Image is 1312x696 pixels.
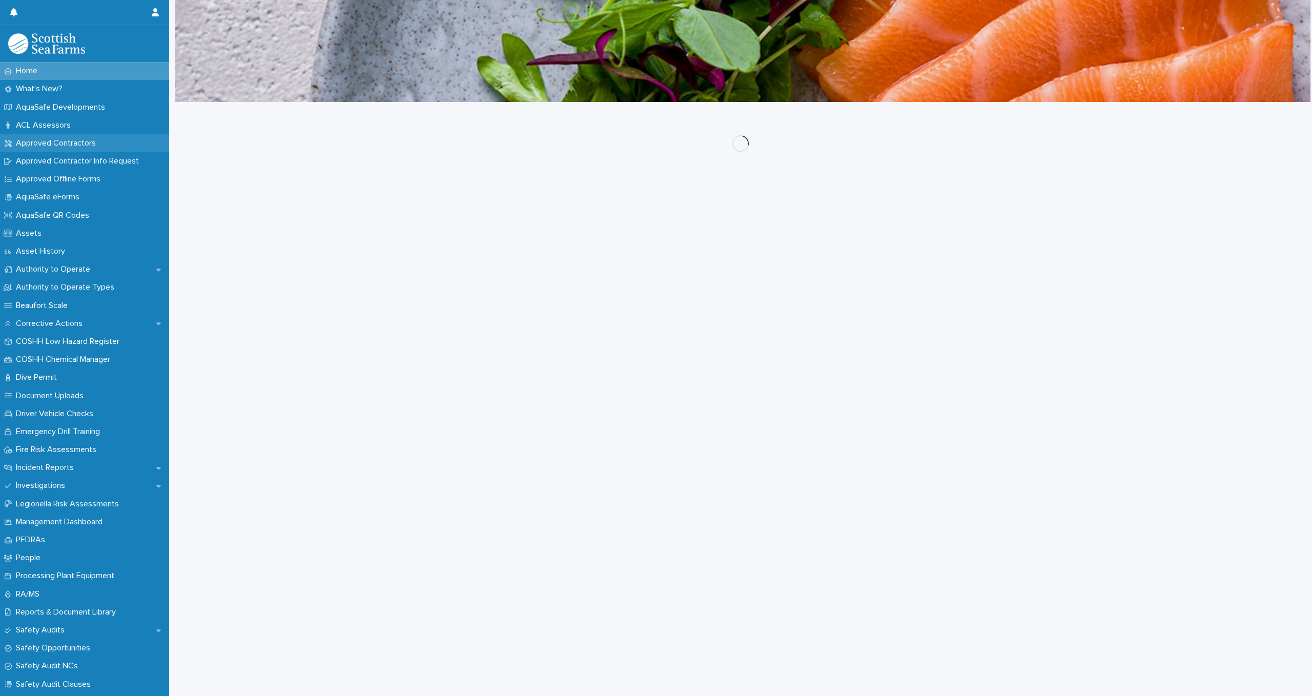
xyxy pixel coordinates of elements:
[12,661,86,671] p: Safety Audit NCs
[12,138,104,148] p: Approved Contractors
[12,103,113,112] p: AquaSafe Developments
[12,120,79,130] p: ACL Assessors
[12,589,48,599] p: RA/MS
[12,427,108,437] p: Emergency Drill Training
[12,66,46,76] p: Home
[12,445,105,455] p: Fire Risk Assessments
[12,607,124,617] p: Reports & Document Library
[12,409,101,419] p: Driver Vehicle Checks
[12,481,73,490] p: Investigations
[12,391,92,401] p: Document Uploads
[12,355,118,364] p: COSHH Chemical Manager
[12,247,73,256] p: Asset History
[12,625,73,635] p: Safety Audits
[12,337,128,346] p: COSHH Low Hazard Register
[12,535,53,545] p: PEDRAs
[12,192,88,202] p: AquaSafe eForms
[12,282,122,292] p: Authority to Operate Types
[12,174,109,184] p: Approved Offline Forms
[12,643,98,653] p: Safety Opportunities
[8,33,85,54] img: bPIBxiqnSb2ggTQWdOVV
[12,301,76,311] p: Beaufort Scale
[12,517,111,527] p: Management Dashboard
[12,84,71,94] p: What's New?
[12,319,91,329] p: Corrective Actions
[12,463,82,473] p: Incident Reports
[12,156,147,166] p: Approved Contractor Info Request
[12,680,99,689] p: Safety Audit Clauses
[12,553,49,563] p: People
[12,373,65,382] p: Dive Permit
[12,211,97,220] p: AquaSafe QR Codes
[12,571,122,581] p: Processing Plant Equipment
[12,499,127,509] p: Legionella Risk Assessments
[12,229,50,238] p: Assets
[12,264,98,274] p: Authority to Operate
